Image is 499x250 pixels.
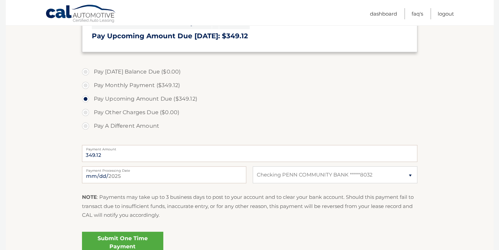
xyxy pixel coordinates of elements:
[82,145,417,162] input: Payment Amount
[82,119,417,133] label: Pay A Different Amount
[82,79,417,92] label: Pay Monthly Payment ($349.12)
[45,4,117,24] a: Cal Automotive
[82,193,417,220] p: : Payments may take up to 3 business days to post to your account and to clear your bank account....
[412,8,423,19] a: FAQ's
[438,8,454,19] a: Logout
[82,92,417,106] label: Pay Upcoming Amount Due ($349.12)
[82,65,417,79] label: Pay [DATE] Balance Due ($0.00)
[82,166,246,183] input: Payment Date
[82,194,97,200] strong: NOTE
[370,8,397,19] a: Dashboard
[82,145,417,150] label: Payment Amount
[82,106,417,119] label: Pay Other Charges Due ($0.00)
[92,32,408,40] h3: Pay Upcoming Amount Due [DATE]: $349.12
[82,166,246,172] label: Payment Processing Date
